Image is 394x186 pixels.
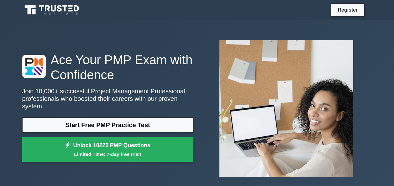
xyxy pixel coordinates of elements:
a: Start Free PMP Practice Test [22,117,193,132]
a: Register [334,6,361,14]
small: Limited Time: 7-day free trial! [30,151,186,158]
p: Join 10,000+ successful Project Management Professional professionals who boosted their careers w... [22,87,193,110]
a: Unlock 10220 PMP QuestionsLimited Time: 7-day free trial! [22,137,193,162]
h1: Ace Your PMP Exam with Confidence [22,52,193,82]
